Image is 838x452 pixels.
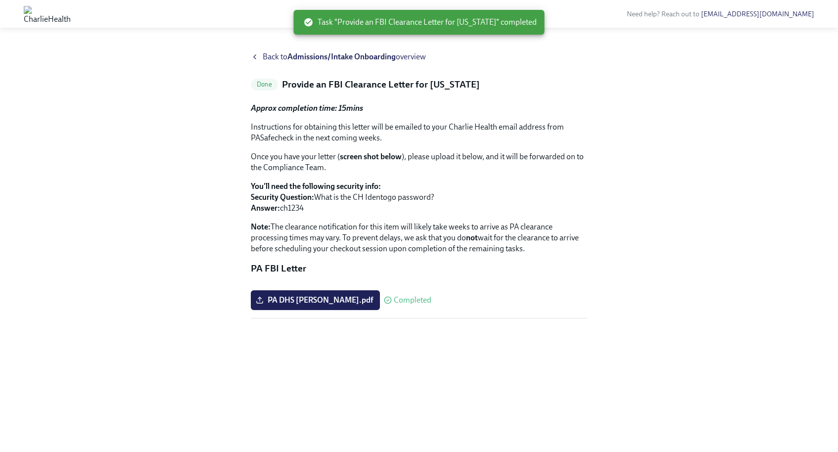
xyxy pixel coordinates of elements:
strong: Security Question: [251,192,314,202]
strong: Admissions/Intake Onboarding [287,52,396,61]
h5: Provide an FBI Clearance Letter for [US_STATE] [282,78,480,91]
p: What is the CH Identogo password? ch1234 [251,181,587,214]
p: The clearance notification for this item will likely take weeks to arrive as PA clearance process... [251,222,587,254]
span: Need help? Reach out to [627,10,814,18]
span: Back to overview [263,51,426,62]
span: PA DHS [PERSON_NAME].pdf [258,295,373,305]
strong: Approx completion time: 15mins [251,103,363,113]
span: Done [251,81,278,88]
img: CharlieHealth [24,6,71,22]
span: Completed [394,296,431,304]
strong: You'll need the following security info: [251,181,381,191]
strong: Answer: [251,203,280,213]
label: PA DHS [PERSON_NAME].pdf [251,290,380,310]
strong: screen shot below [340,152,402,161]
p: Instructions for obtaining this letter will be emailed to your Charlie Health email address from ... [251,122,587,143]
strong: Note: [251,222,271,231]
a: [EMAIL_ADDRESS][DOMAIN_NAME] [701,10,814,18]
p: PA FBI Letter [251,262,587,275]
p: Once you have your letter ( ), please upload it below, and it will be forwarded on to the Complia... [251,151,587,173]
span: Task "Provide an FBI Clearance Letter for [US_STATE]" completed [304,17,537,28]
a: Back toAdmissions/Intake Onboardingoverview [251,51,587,62]
strong: not [466,233,478,242]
